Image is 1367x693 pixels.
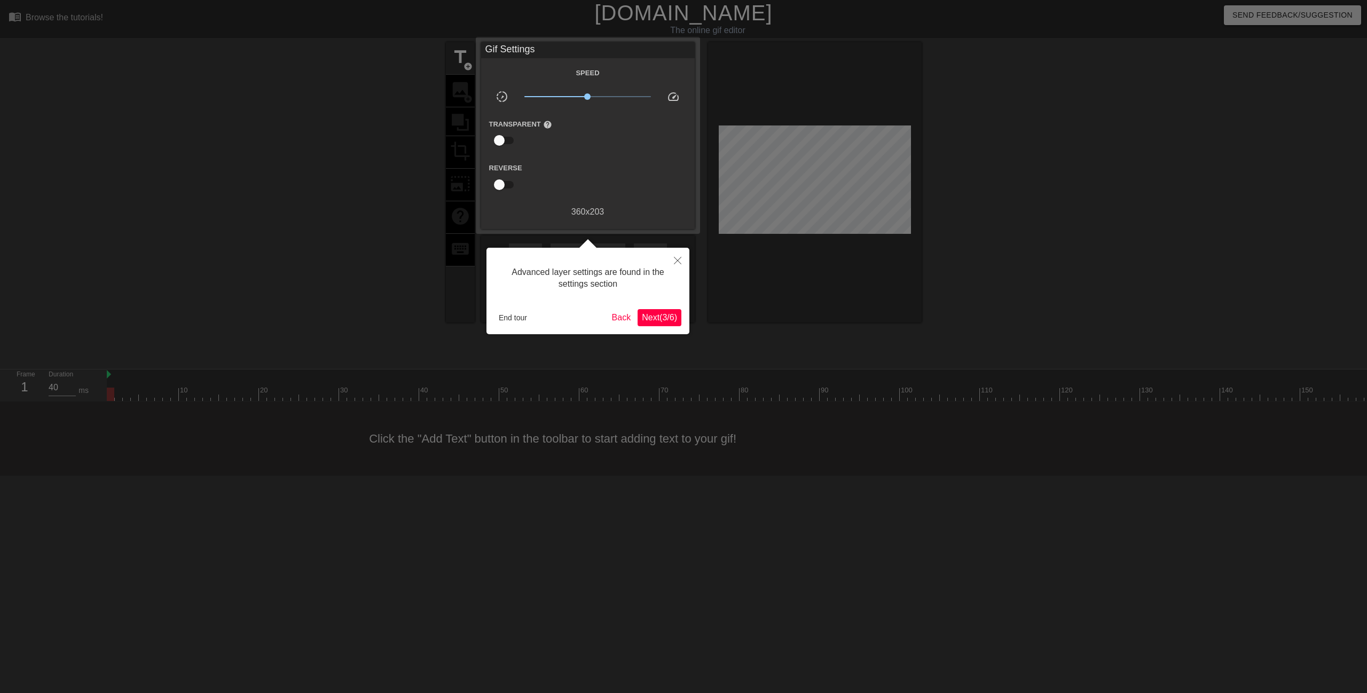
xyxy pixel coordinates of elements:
[494,256,681,301] div: Advanced layer settings are found in the settings section
[642,313,677,322] span: Next ( 3 / 6 )
[494,310,531,326] button: End tour
[666,248,689,272] button: Close
[638,309,681,326] button: Next
[608,309,635,326] button: Back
